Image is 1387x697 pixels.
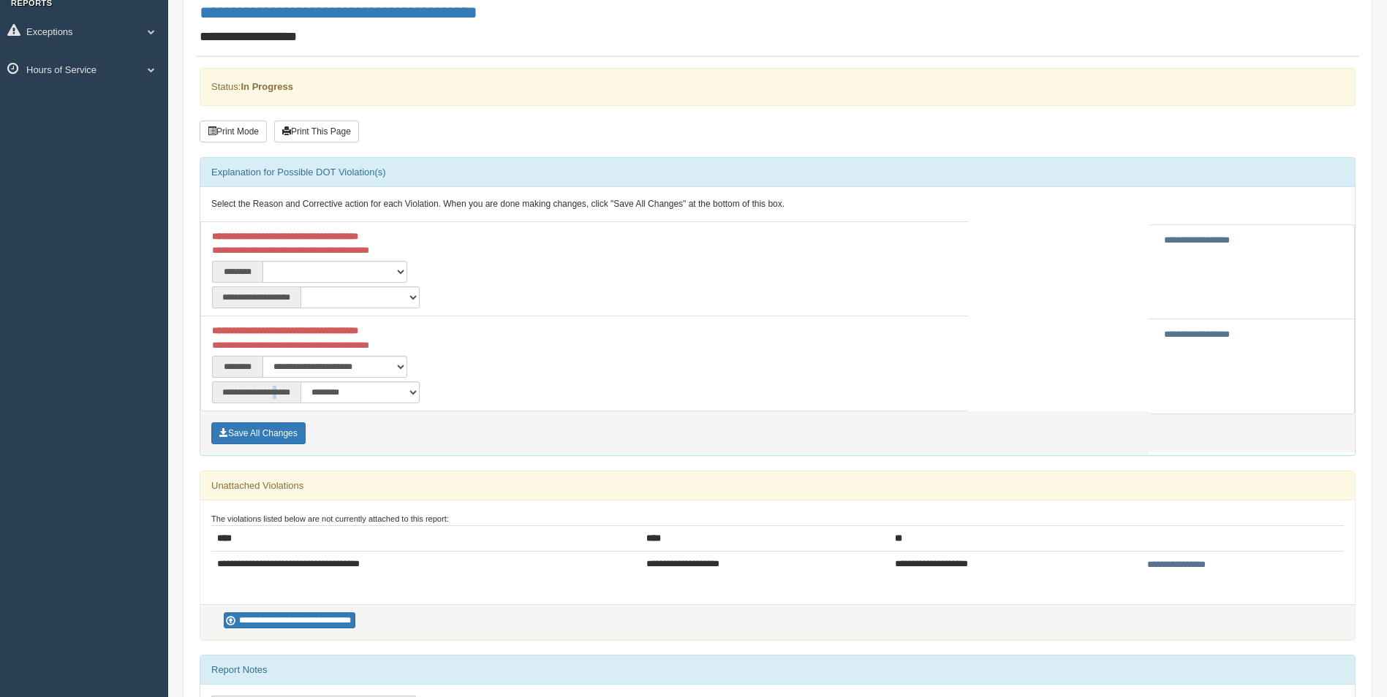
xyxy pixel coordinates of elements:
[211,514,449,523] small: The violations listed below are not currently attached to this report:
[200,187,1355,222] div: Select the Reason and Corrective action for each Violation. When you are done making changes, cli...
[200,68,1356,105] div: Status:
[200,121,267,142] button: Print Mode
[200,158,1355,187] div: Explanation for Possible DOT Violation(s)
[200,655,1355,685] div: Report Notes
[241,81,293,92] strong: In Progress
[211,422,306,444] button: Save
[274,121,359,142] button: Print This Page
[200,471,1355,500] div: Unattached Violations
